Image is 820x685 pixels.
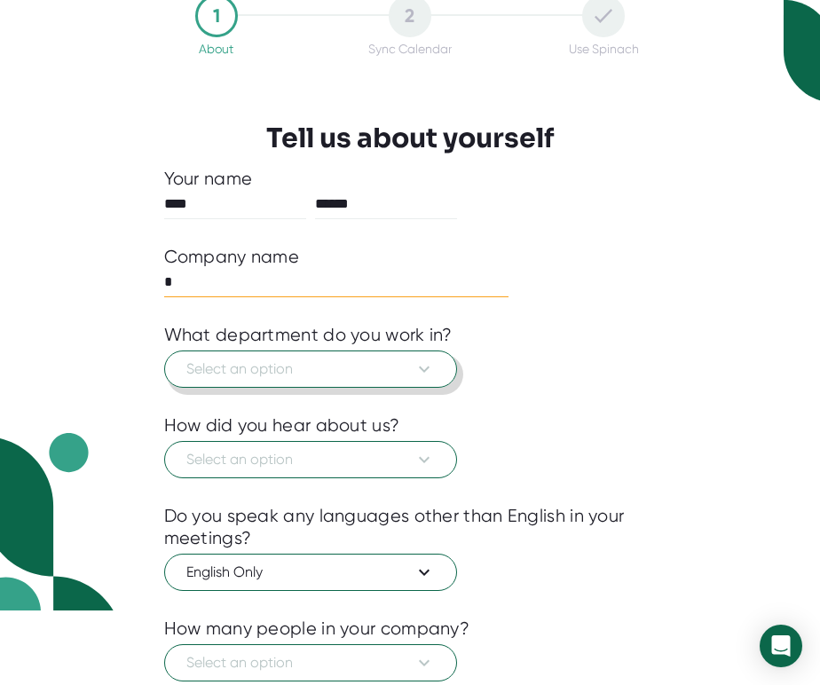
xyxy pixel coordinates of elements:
div: Your name [164,168,657,190]
h3: Tell us about yourself [266,122,554,154]
div: What department do you work in? [164,324,453,346]
button: Select an option [164,350,457,388]
div: How did you hear about us? [164,414,400,437]
span: Select an option [186,449,435,470]
div: About [199,42,233,56]
span: Select an option [186,358,435,380]
button: English Only [164,554,457,591]
button: Select an option [164,644,457,681]
div: Open Intercom Messenger [760,625,802,667]
div: How many people in your company? [164,618,470,640]
div: Do you speak any languages other than English in your meetings? [164,505,657,549]
div: Use Spinach [569,42,639,56]
div: Company name [164,246,300,268]
span: English Only [186,562,435,583]
span: Select an option [186,652,435,673]
button: Select an option [164,441,457,478]
div: Sync Calendar [368,42,452,56]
